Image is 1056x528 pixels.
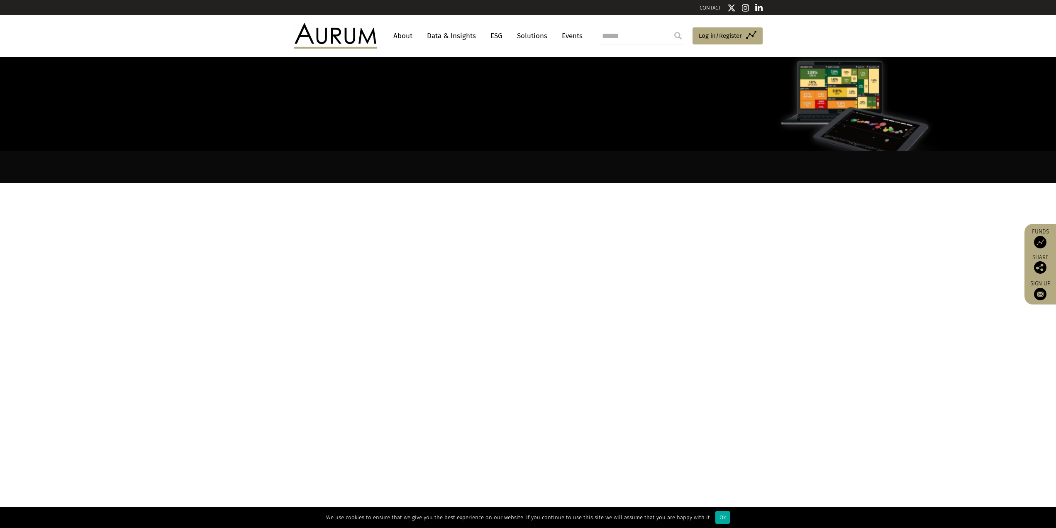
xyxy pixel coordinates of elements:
[693,27,763,45] a: Log in/Register
[727,4,736,12] img: Twitter icon
[1029,280,1052,300] a: Sign up
[294,23,377,48] img: Aurum
[699,31,742,41] span: Log in/Register
[1034,236,1046,248] img: Access Funds
[755,4,763,12] img: Linkedin icon
[715,511,730,524] div: Ok
[423,28,480,44] a: Data & Insights
[1029,255,1052,274] div: Share
[700,5,721,11] a: CONTACT
[1029,228,1052,248] a: Funds
[558,28,583,44] a: Events
[1034,288,1046,300] img: Sign up to our newsletter
[670,27,686,44] input: Submit
[389,28,417,44] a: About
[513,28,551,44] a: Solutions
[486,28,507,44] a: ESG
[1034,261,1046,274] img: Share this post
[742,4,749,12] img: Instagram icon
